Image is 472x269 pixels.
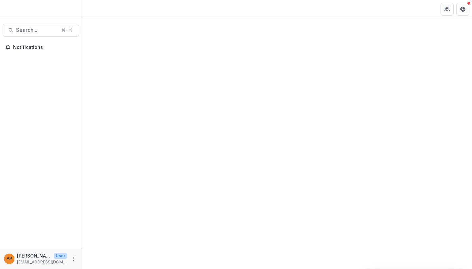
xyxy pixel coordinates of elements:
p: User [54,253,67,259]
nav: breadcrumb [85,4,112,14]
span: Notifications [13,45,76,50]
button: More [70,255,78,263]
button: Notifications [3,42,79,52]
button: Get Help [456,3,469,16]
div: ⌘ + K [60,27,73,34]
div: Anna P [7,257,12,261]
p: [EMAIL_ADDRESS][DOMAIN_NAME] [17,259,67,265]
button: Partners [441,3,454,16]
button: Search... [3,24,79,37]
p: [PERSON_NAME] [17,252,51,259]
span: Search... [16,27,58,33]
